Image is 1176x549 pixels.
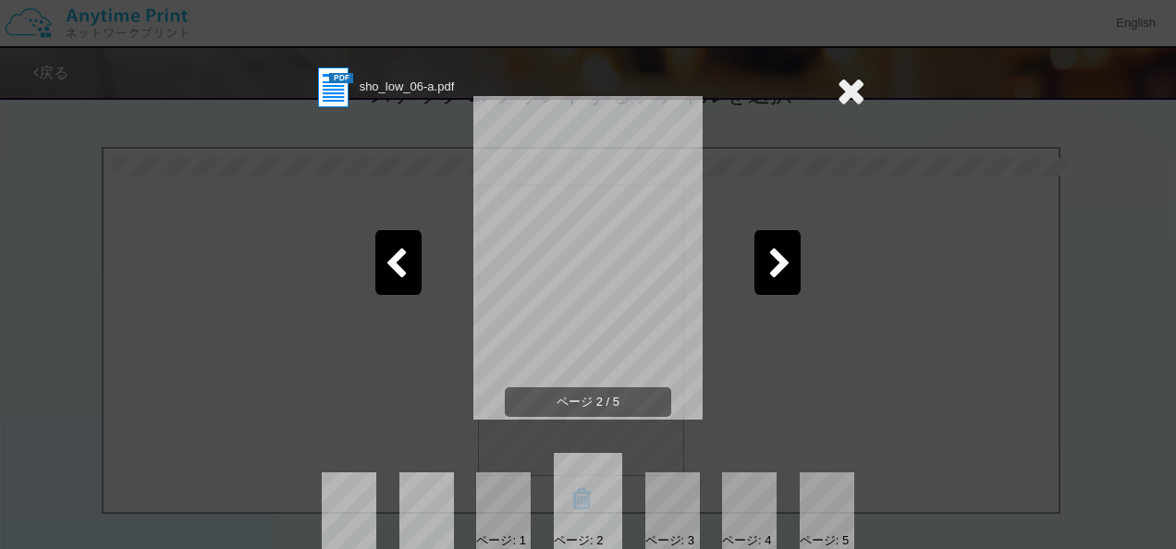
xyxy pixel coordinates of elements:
[360,79,455,93] span: sho_low_06-a.pdf
[505,387,671,418] span: ページ 2 / 5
